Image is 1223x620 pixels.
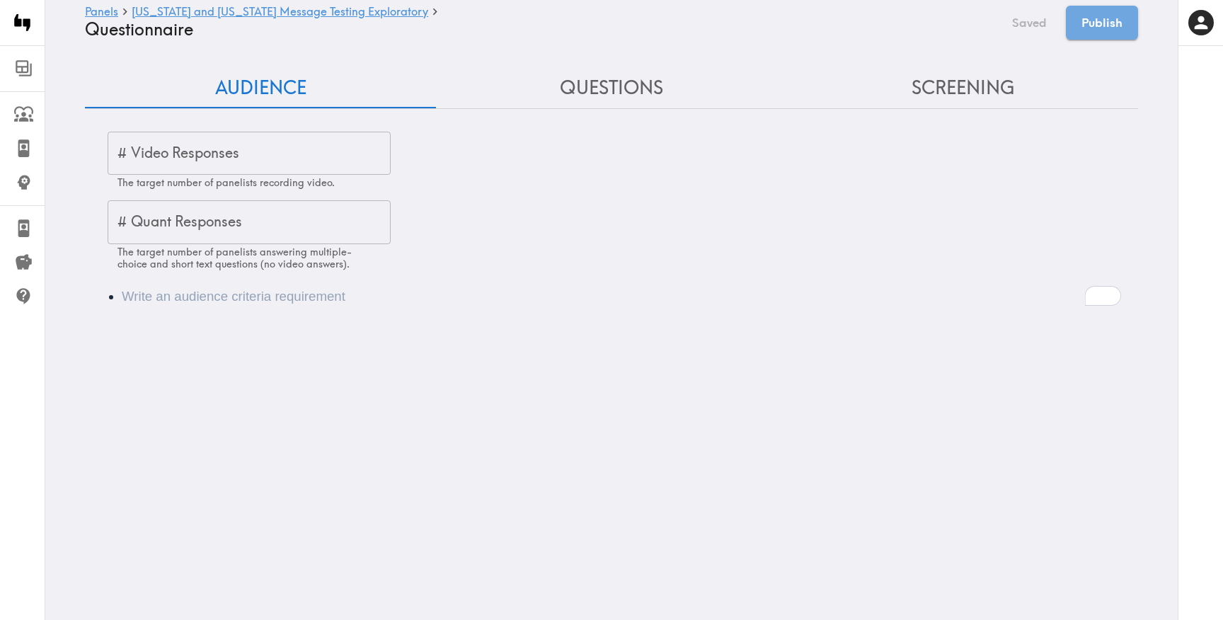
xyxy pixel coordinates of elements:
[117,246,352,270] span: The target number of panelists answering multiple-choice and short text questions (no video answe...
[436,68,787,108] button: Questions
[117,176,335,189] span: The target number of panelists recording video.
[85,68,1138,108] div: Questionnaire Audience/Questions/Screening Tab Navigation
[85,68,436,108] button: Audience
[85,19,993,40] h4: Questionnaire
[85,6,118,19] a: Panels
[787,68,1138,108] button: Screening
[85,270,1138,323] div: To enrich screen reader interactions, please activate Accessibility in Grammarly extension settings
[132,6,428,19] a: [US_STATE] and [US_STATE] Message Testing Exploratory
[1066,6,1138,40] button: Publish
[8,8,37,37] img: Instapanel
